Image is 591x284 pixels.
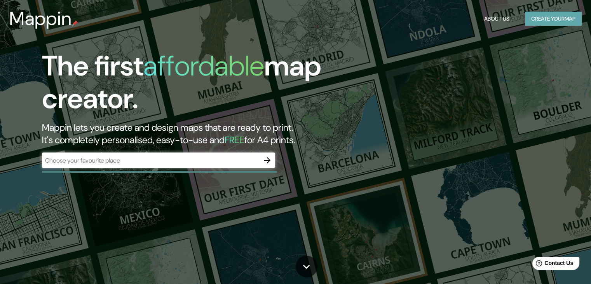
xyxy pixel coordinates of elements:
[522,254,582,275] iframe: Help widget launcher
[42,121,338,146] h2: Mappin lets you create and design maps that are ready to print. It's completely personalised, eas...
[42,156,260,165] input: Choose your favourite place
[9,8,72,30] h3: Mappin
[481,12,513,26] button: About Us
[225,134,244,146] h5: FREE
[42,50,338,121] h1: The first map creator.
[525,12,582,26] button: Create yourmap
[72,20,78,26] img: mappin-pin
[143,48,264,84] h1: affordable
